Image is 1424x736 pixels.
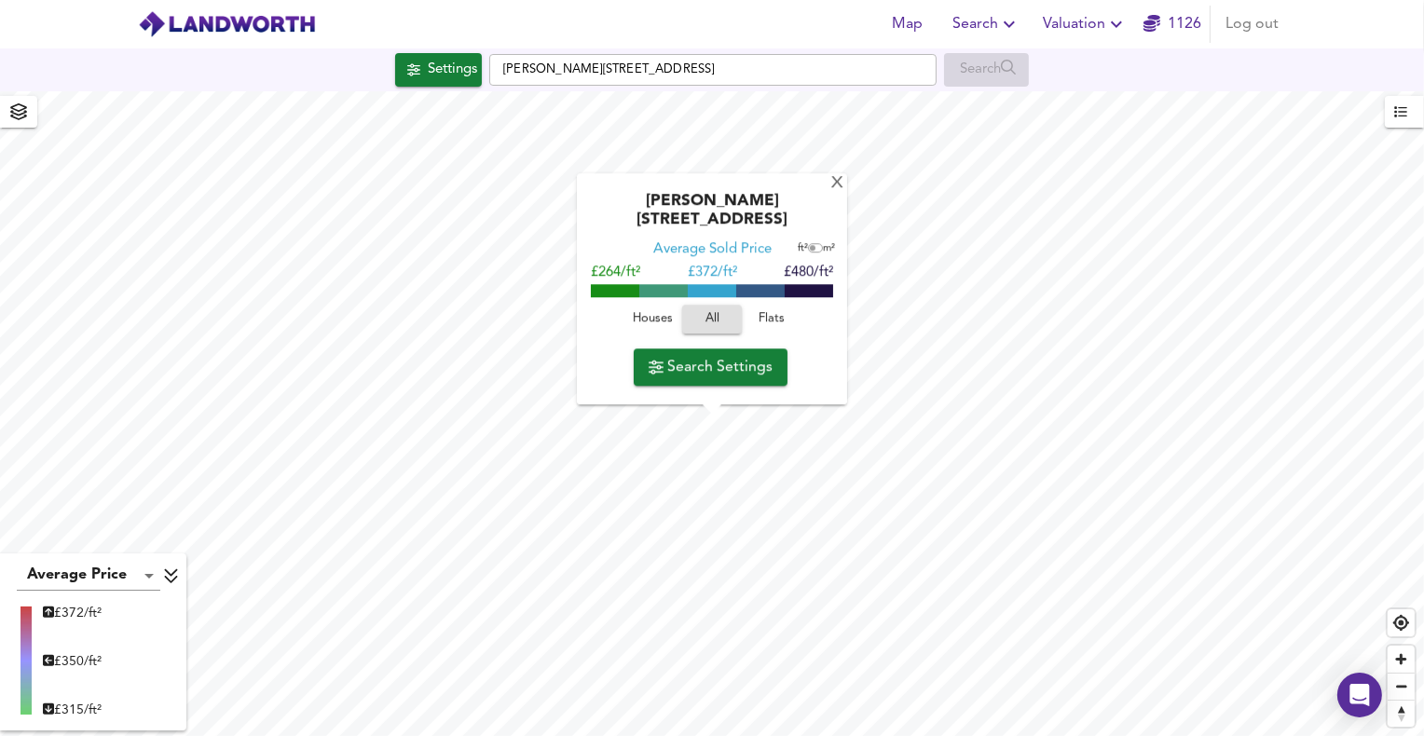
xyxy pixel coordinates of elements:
a: 1126 [1143,11,1201,37]
span: Log out [1225,11,1279,37]
button: Zoom in [1388,646,1415,673]
span: Map [885,11,930,37]
div: £ 350/ft² [43,652,102,671]
span: £ 372/ft² [688,266,737,280]
span: Zoom out [1388,674,1415,700]
button: Zoom out [1388,673,1415,700]
span: m² [823,244,835,254]
div: Settings [428,58,477,82]
span: Houses [627,309,678,331]
button: Log out [1218,6,1286,43]
button: Settings [395,53,482,87]
span: Search [952,11,1020,37]
div: Enable a Source before running a Search [944,53,1029,87]
div: Average Price [17,561,160,591]
div: [PERSON_NAME][STREET_ADDRESS] [586,193,838,241]
span: Flats [746,309,797,331]
button: Reset bearing to north [1388,700,1415,727]
div: £ 315/ft² [43,701,102,719]
span: Valuation [1043,11,1128,37]
img: logo [138,10,316,38]
button: Flats [742,306,801,334]
button: Search [945,6,1028,43]
div: X [829,175,845,193]
button: Find my location [1388,609,1415,636]
div: Open Intercom Messenger [1337,673,1382,717]
input: Enter a location... [489,54,937,86]
button: All [682,306,742,334]
div: £ 372/ft² [43,604,102,622]
button: Valuation [1035,6,1135,43]
span: Search Settings [649,354,773,380]
span: Reset bearing to north [1388,701,1415,727]
span: ft² [798,244,808,254]
button: Map [878,6,938,43]
span: £480/ft² [784,266,833,280]
button: Houses [623,306,682,334]
div: Click to configure Search Settings [395,53,482,87]
button: Search Settings [634,348,787,386]
button: 1126 [1143,6,1202,43]
div: Average Sold Price [653,241,772,260]
span: £264/ft² [591,266,640,280]
span: All [691,309,733,331]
